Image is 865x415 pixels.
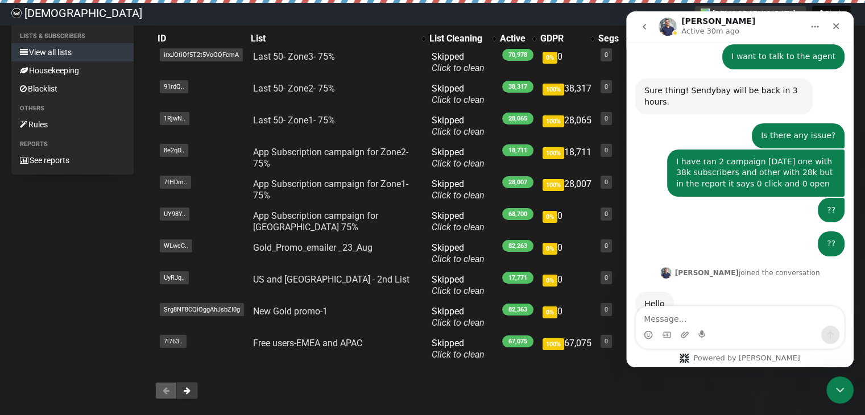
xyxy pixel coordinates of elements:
[160,271,189,284] span: UyRJq..
[502,49,533,61] span: 70,978
[543,115,564,127] span: 100%
[432,51,485,73] span: Skipped
[598,33,619,44] div: Segs
[253,179,408,201] a: App Subscription campaign for Zone1- 75%
[538,110,596,142] td: 28,065
[251,33,416,44] div: List
[605,210,608,218] a: 0
[701,9,710,18] img: 1.jpg
[160,303,244,316] span: Srg8NF8CQiOggAhJsbZI0g
[502,176,533,188] span: 28,007
[158,33,246,44] div: ID
[498,31,538,47] th: Active: No sort applied, activate to apply an ascending sort
[605,242,608,250] a: 0
[253,147,408,169] a: App Subscription campaign for Zone2- 75%
[160,208,189,221] span: UY98Y..
[160,80,188,93] span: 91rdQ..
[694,6,806,22] button: [DEMOGRAPHIC_DATA]
[253,83,335,94] a: Last 50- Zone2- 75%
[253,306,328,317] a: New Gold promo-1
[502,335,533,347] span: 67,075
[253,210,378,233] a: App Subscription campaign for [GEOGRAPHIC_DATA] 75%
[253,242,373,253] a: Gold_Promo_emailer _23_Aug
[155,31,249,47] th: ID: No sort applied, sorting is disabled
[540,33,585,44] div: GDPR
[11,43,134,61] a: View all lists
[432,210,485,233] span: Skipped
[253,274,409,285] a: US and [GEOGRAPHIC_DATA] - 2nd List
[11,61,134,80] a: Housekeeping
[538,142,596,174] td: 18,711
[605,338,608,345] a: 0
[605,83,608,90] a: 0
[500,33,527,44] div: Active
[538,301,596,333] td: 0
[538,31,596,47] th: GDPR: No sort applied, activate to apply an ascending sort
[160,48,243,61] span: irxJOtiOf5T2t5VoOQFcmA
[538,206,596,238] td: 0
[826,376,854,404] iframe: Intercom live chat
[253,51,335,62] a: Last 50- Zone3- 75%
[432,306,485,328] span: Skipped
[812,6,851,22] button: Siraj
[543,147,564,159] span: 100%
[427,31,498,47] th: List Cleaning: No sort applied, activate to apply an ascending sort
[538,47,596,78] td: 0
[432,63,485,73] a: Click to clean
[11,80,134,98] a: Blacklist
[626,11,854,367] iframe: Intercom live chat
[160,239,192,252] span: WLwcC..
[605,147,608,154] a: 0
[432,285,485,296] a: Click to clean
[160,112,189,125] span: 1RjwN..
[538,174,596,206] td: 28,007
[432,338,485,360] span: Skipped
[605,274,608,281] a: 0
[502,240,533,252] span: 82,263
[543,52,557,64] span: 0%
[432,190,485,201] a: Click to clean
[543,306,557,318] span: 0%
[11,115,134,134] a: Rules
[605,115,608,122] a: 0
[432,222,485,233] a: Click to clean
[543,338,564,350] span: 100%
[432,115,485,137] span: Skipped
[432,349,485,360] a: Click to clean
[11,151,134,169] a: See reports
[605,306,608,313] a: 0
[543,211,557,223] span: 0%
[249,31,427,47] th: List: No sort applied, activate to apply an ascending sort
[432,147,485,169] span: Skipped
[432,179,485,201] span: Skipped
[502,272,533,284] span: 17,771
[160,335,187,348] span: 7l763..
[432,126,485,137] a: Click to clean
[160,144,188,157] span: 8e2qD..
